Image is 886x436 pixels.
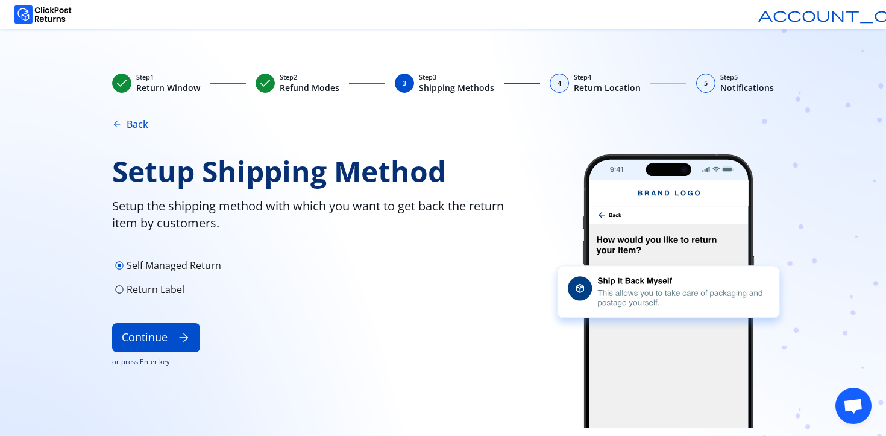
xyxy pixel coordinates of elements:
span: Refund Modes [280,82,339,94]
span: Setup Shipping Method [112,154,518,188]
span: radio_button_checked [115,261,124,270]
span: Setup the shipping method with which you want to get back the return item by customers. [112,198,518,232]
span: radio_button_unchecked [115,285,124,294]
button: arrow_backBack [112,117,148,131]
span: 4 [558,78,561,88]
p: Return Label [127,282,184,297]
span: or press Enter key [112,357,518,367]
span: arrow_back [112,119,122,129]
img: Logo [14,5,72,24]
button: Continuearrow_forward [112,323,200,352]
span: Step 5 [720,72,774,82]
span: check [258,76,272,90]
span: Return Location [574,82,641,94]
span: Step 2 [280,72,339,82]
span: Return Window [136,82,200,94]
div: Open chat [835,388,872,424]
span: Step 1 [136,72,200,82]
img: shipping-modes [549,154,788,428]
span: Notifications [720,82,774,94]
span: 5 [704,78,708,88]
span: Step 4 [574,72,641,82]
span: check [115,76,129,90]
span: 3 [403,78,406,88]
span: Shipping Methods [419,82,495,94]
span: Step 3 [419,72,495,82]
span: arrow_forward [177,331,190,344]
p: Self Managed Return [127,258,221,273]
